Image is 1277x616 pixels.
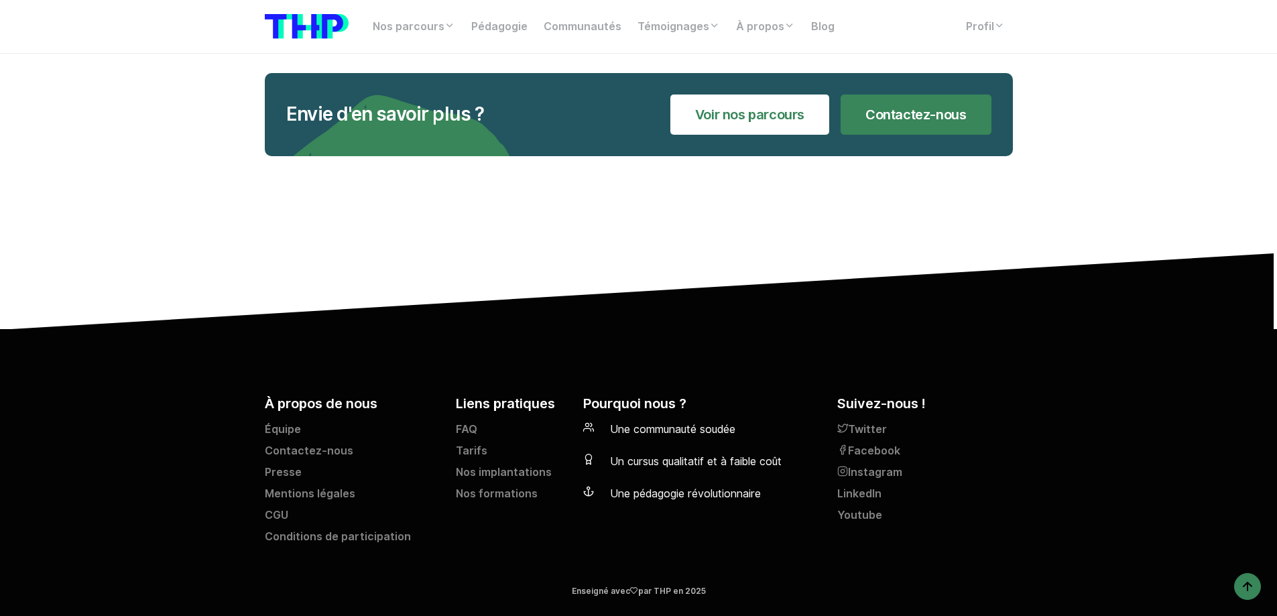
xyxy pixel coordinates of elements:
small: Enseigné avec par THP en 2025 [572,584,706,597]
a: Profil [958,13,1013,40]
span: Un cursus qualitatif et à faible coût [610,455,782,468]
a: Voir nos parcours [670,95,829,135]
a: Facebook [837,443,1012,465]
a: Contactez-nous [265,443,440,465]
img: logo [265,14,349,39]
a: Nos parcours [365,13,463,40]
a: FAQ [456,422,567,443]
a: Équipe [265,422,440,443]
a: Conditions de participation [265,529,440,550]
a: Mentions légales [265,486,440,507]
a: Contactez-nous [841,95,991,135]
a: Communautés [536,13,629,40]
h5: Liens pratiques [456,393,567,414]
a: Nos implantations [456,465,567,486]
a: LinkedIn [837,486,1012,507]
a: Instagram [837,465,1012,486]
a: Twitter [837,422,1012,443]
span: Une pédagogie révolutionnaire [610,487,761,500]
a: Pédagogie [463,13,536,40]
a: Témoignages [629,13,728,40]
div: Envie d'en savoir plus ? [286,103,485,126]
a: Youtube [837,507,1012,529]
h5: Suivez-nous ! [837,393,1012,414]
a: Blog [803,13,843,40]
a: À propos [728,13,803,40]
a: Nos formations [456,486,567,507]
h5: Pourquoi nous ? [583,393,822,414]
img: arrow-up icon [1239,578,1256,595]
a: Tarifs [456,443,567,465]
h5: À propos de nous [265,393,440,414]
span: Une communauté soudée [610,423,735,436]
a: Presse [265,465,440,486]
a: CGU [265,507,440,529]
